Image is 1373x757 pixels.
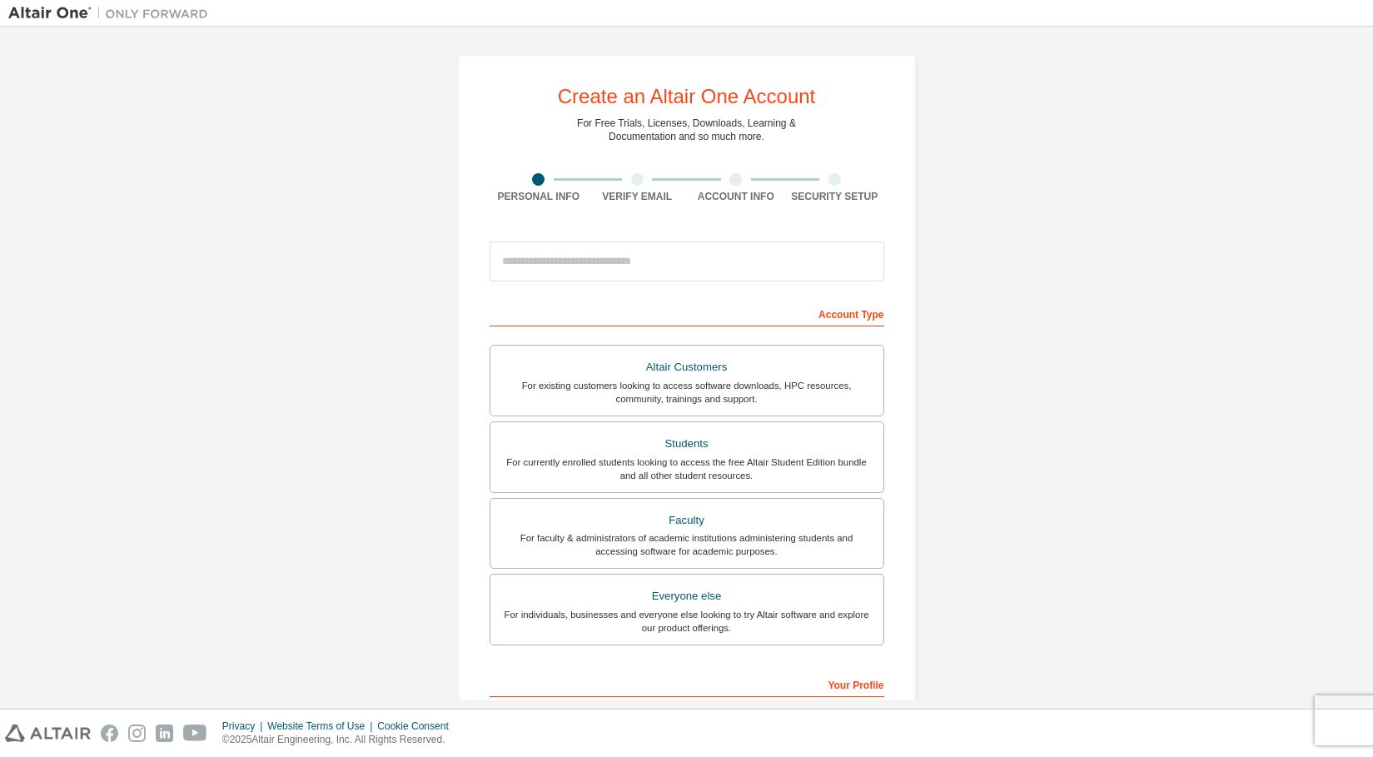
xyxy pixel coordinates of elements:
[500,608,873,635] div: For individuals, businesses and everyone else looking to try Altair software and explore our prod...
[5,725,91,742] img: altair_logo.svg
[128,725,146,742] img: instagram.svg
[183,725,207,742] img: youtube.svg
[156,725,173,742] img: linkedin.svg
[490,190,589,203] div: Personal Info
[377,720,458,733] div: Cookie Consent
[500,379,873,406] div: For existing customers looking to access software downloads, HPC resources, community, trainings ...
[558,87,816,107] div: Create an Altair One Account
[222,733,459,747] p: © 2025 Altair Engineering, Inc. All Rights Reserved.
[687,190,786,203] div: Account Info
[500,432,873,456] div: Students
[267,720,377,733] div: Website Terms of Use
[101,725,118,742] img: facebook.svg
[500,585,873,608] div: Everyone else
[8,5,216,22] img: Altair One
[577,117,796,143] div: For Free Trials, Licenses, Downloads, Learning & Documentation and so much more.
[588,190,687,203] div: Verify Email
[222,720,267,733] div: Privacy
[490,300,884,326] div: Account Type
[490,670,884,697] div: Your Profile
[500,456,873,482] div: For currently enrolled students looking to access the free Altair Student Edition bundle and all ...
[785,190,884,203] div: Security Setup
[500,509,873,532] div: Faculty
[500,531,873,558] div: For faculty & administrators of academic institutions administering students and accessing softwa...
[500,356,873,379] div: Altair Customers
